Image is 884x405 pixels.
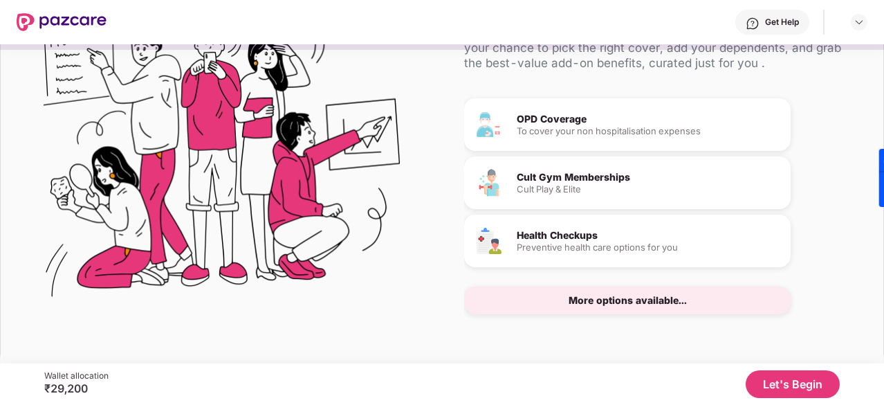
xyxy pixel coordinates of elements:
div: OPD Coverage [517,114,780,124]
img: New Pazcare Logo [17,13,107,31]
div: Preventive health care options for you [517,243,780,252]
button: Let's Begin [746,370,840,398]
div: To cover your non hospitalisation expenses [517,127,780,136]
div: ₹29,200 [44,381,109,395]
div: Wallet allocation [44,370,109,381]
img: svg+xml;base64,PHN2ZyBpZD0iSGVscC0zMngzMiIgeG1sbnM9Imh0dHA6Ly93d3cudzMub3JnLzIwMDAvc3ZnIiB3aWR0aD... [746,17,759,30]
div: More options available... [569,296,687,305]
img: Cult Gym Memberships [475,169,503,197]
div: Cult Gym Memberships [517,172,780,182]
div: Health Checkups [517,231,780,240]
div: Get Help [765,17,799,28]
img: OPD Coverage [475,111,503,138]
div: Cult Play & Elite [517,185,780,194]
img: svg+xml;base64,PHN2ZyBpZD0iRHJvcGRvd24tMzJ4MzIiIHhtbG5zPSJodHRwOi8vd3d3LnczLm9yZy8yMDAwL3N2ZyIgd2... [854,17,865,28]
img: Health Checkups [475,227,503,255]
